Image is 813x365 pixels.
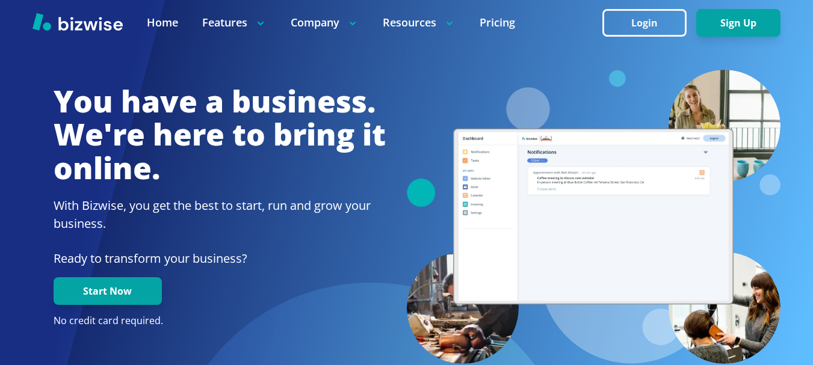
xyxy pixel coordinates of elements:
[291,15,359,30] p: Company
[147,15,178,30] a: Home
[696,17,781,29] a: Sign Up
[602,17,696,29] a: Login
[32,13,123,31] img: Bizwise Logo
[696,9,781,37] button: Sign Up
[54,286,162,297] a: Start Now
[602,9,687,37] button: Login
[480,15,515,30] a: Pricing
[54,277,162,305] button: Start Now
[383,15,456,30] p: Resources
[54,314,386,328] p: No credit card required.
[54,85,386,185] h1: You have a business. We're here to bring it online.
[54,250,386,268] p: Ready to transform your business?
[202,15,267,30] p: Features
[54,197,386,233] h2: With Bizwise, you get the best to start, run and grow your business.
